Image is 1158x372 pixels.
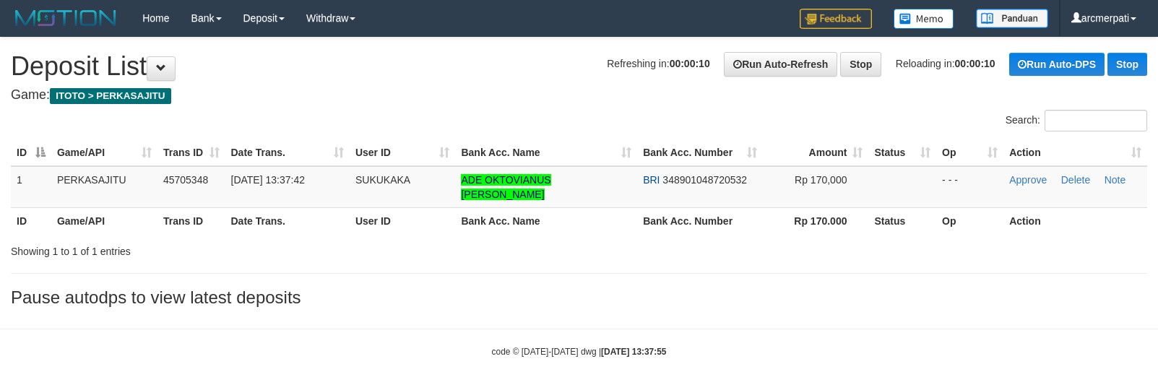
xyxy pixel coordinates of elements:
h1: Deposit List [11,52,1147,81]
th: Bank Acc. Name: activate to sort column ascending [455,139,637,166]
span: SUKUKAKA [355,174,410,186]
span: BRI [643,174,660,186]
th: Action: activate to sort column ascending [1003,139,1147,166]
span: Refreshing in: [607,58,709,69]
th: Bank Acc. Number [637,207,763,234]
img: Button%20Memo.svg [894,9,954,29]
th: ID [11,207,51,234]
a: Stop [1107,53,1147,76]
th: Bank Acc. Number: activate to sort column ascending [637,139,763,166]
th: Trans ID [157,207,225,234]
a: ADE OKTOVIANUS [PERSON_NAME] [461,174,550,200]
th: Date Trans.: activate to sort column ascending [225,139,350,166]
a: Run Auto-Refresh [724,52,837,77]
th: Amount: activate to sort column ascending [763,139,868,166]
span: 45705348 [163,174,208,186]
th: User ID: activate to sort column ascending [350,139,456,166]
th: Rp 170.000 [763,207,868,234]
div: Showing 1 to 1 of 1 entries [11,238,472,259]
th: Game/API [51,207,157,234]
strong: [DATE] 13:37:55 [601,347,666,357]
th: Game/API: activate to sort column ascending [51,139,157,166]
th: Action [1003,207,1147,234]
span: Copy 348901048720532 to clipboard [662,174,747,186]
th: User ID [350,207,456,234]
a: Stop [840,52,881,77]
a: Run Auto-DPS [1009,53,1105,76]
th: ID: activate to sort column descending [11,139,51,166]
span: ITOTO > PERKASAJITU [50,88,171,104]
th: Op: activate to sort column ascending [936,139,1003,166]
h4: Game: [11,88,1147,103]
th: Status: activate to sort column ascending [868,139,936,166]
th: Op [936,207,1003,234]
a: Note [1105,174,1126,186]
h3: Pause autodps to view latest deposits [11,288,1147,307]
th: Trans ID: activate to sort column ascending [157,139,225,166]
span: [DATE] 13:37:42 [231,174,305,186]
span: Reloading in: [896,58,995,69]
label: Search: [1006,110,1147,131]
strong: 00:00:10 [955,58,995,69]
a: Delete [1061,174,1090,186]
td: PERKASAJITU [51,166,157,208]
small: code © [DATE]-[DATE] dwg | [492,347,667,357]
strong: 00:00:10 [670,58,710,69]
th: Status [868,207,936,234]
th: Bank Acc. Name [455,207,637,234]
td: 1 [11,166,51,208]
a: Approve [1009,174,1047,186]
td: - - - [936,166,1003,208]
th: Date Trans. [225,207,350,234]
img: Feedback.jpg [800,9,872,29]
img: MOTION_logo.png [11,7,121,29]
img: panduan.png [976,9,1048,28]
span: Rp 170,000 [795,174,847,186]
input: Search: [1045,110,1147,131]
